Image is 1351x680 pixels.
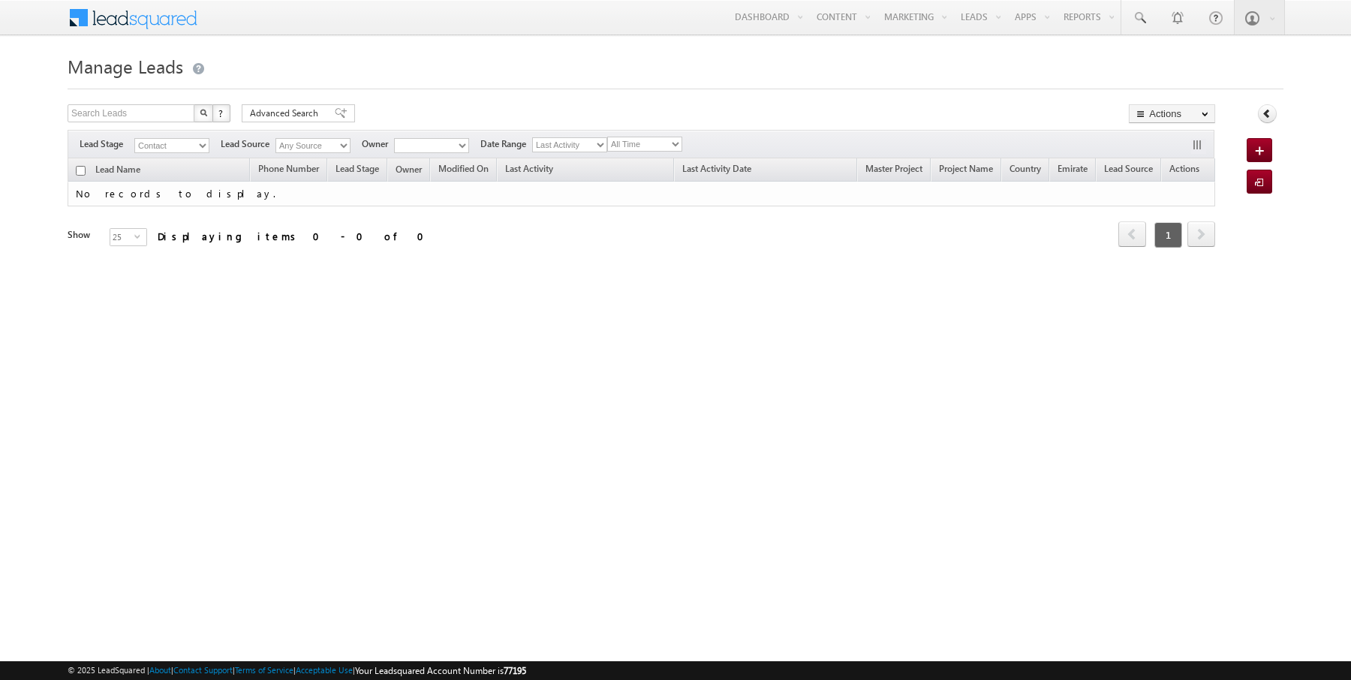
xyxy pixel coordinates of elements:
a: prev [1118,223,1146,247]
a: Terms of Service [235,665,293,675]
span: 77195 [504,665,526,676]
span: Lead Source [1104,163,1153,174]
span: Modified On [438,163,489,174]
span: Manage Leads [68,54,183,78]
a: Lead Name [88,161,148,181]
span: Lead Stage [335,163,379,174]
span: select [134,233,146,239]
a: Acceptable Use [296,665,353,675]
span: Advanced Search [250,107,323,120]
span: ? [218,107,225,119]
span: Owner [362,137,394,151]
a: Emirate [1050,161,1095,180]
span: Your Leadsquared Account Number is [355,665,526,676]
input: Check all records [76,166,86,176]
a: Phone Number [251,161,326,180]
span: Date Range [480,137,532,151]
span: © 2025 LeadSquared | | | | | [68,663,526,678]
span: next [1187,221,1215,247]
span: 1 [1154,222,1182,248]
span: Lead Stage [80,137,134,151]
span: Phone Number [258,163,319,174]
div: Show [68,228,98,242]
span: Actions [1162,161,1207,180]
a: Master Project [858,161,930,180]
span: Project Name [939,163,993,174]
button: Actions [1129,104,1215,123]
span: prev [1118,221,1146,247]
div: Displaying items 0 - 0 of 0 [158,227,433,245]
a: Lead Stage [328,161,387,180]
span: Owner [396,164,422,175]
a: Contact Support [173,665,233,675]
a: About [149,665,171,675]
span: 25 [110,229,134,245]
td: No records to display. [68,182,1215,206]
a: Last Activity Date [675,161,759,180]
img: Search [200,109,207,116]
a: Modified On [431,161,496,180]
a: Country [1002,161,1049,180]
span: Master Project [865,163,922,174]
a: next [1187,223,1215,247]
span: Emirate [1058,163,1088,174]
span: Country [1009,163,1041,174]
a: Project Name [931,161,1000,180]
span: Lead Source [221,137,275,151]
a: Lead Source [1097,161,1160,180]
a: Last Activity [498,161,561,180]
button: ? [212,104,230,122]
